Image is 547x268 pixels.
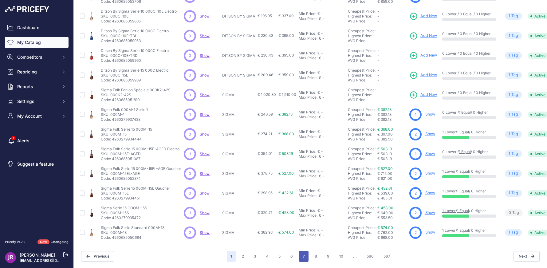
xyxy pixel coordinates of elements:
p: 0 Lower / / 0 Higher [442,149,496,154]
a: Show [200,152,210,156]
span: 1 [509,131,510,137]
a: Show [425,132,435,136]
a: 1 Lower [442,189,456,193]
p: Code: 4260279934444 [101,137,152,142]
p: DITSON BY SIGMA [222,53,255,58]
span: 0 [189,132,191,137]
span: Show [200,14,210,18]
div: € [319,115,321,120]
div: - [320,90,323,95]
div: AVG Price: [348,97,377,102]
div: - [320,110,323,115]
button: Go to page 5 [275,251,284,262]
div: AVG Price: [348,117,377,122]
div: Min Price: [299,149,316,154]
span: 0 [189,53,191,58]
div: Highest Price: [348,93,377,97]
a: Cheapest Price: [348,127,376,132]
div: € [319,16,321,21]
span: 2 [415,132,417,137]
p: 0 Lower / 0 Equal / 0 Higher [442,90,496,95]
span: Show [200,132,210,136]
div: - [320,129,323,134]
div: € [319,56,321,61]
a: Show [200,33,210,38]
a: Show [200,53,210,58]
a: Show [425,171,435,175]
span: Tag [505,131,522,138]
span: € 354.01 [258,151,273,156]
p: SKU: 000K2-42S [101,93,171,97]
div: Max Price: [299,75,317,80]
span: € 378.75 [258,171,273,175]
span: Add New [420,53,437,58]
div: Max Price: [299,134,317,139]
a: Cheapest Price: [348,68,376,73]
span: € 1,020.80 [258,92,276,97]
span: - [377,88,379,92]
button: Go to page 7 [299,251,309,262]
span: 0 [189,171,191,176]
a: Show [200,93,210,97]
a: [PERSON_NAME] [20,252,55,258]
span: € 230.43 [258,53,273,57]
a: Changelog [51,240,69,244]
div: - [320,169,323,174]
p: / / 0 Higher [442,169,496,174]
div: AVG Price: [348,78,377,83]
span: Add New [420,92,437,98]
div: € [317,31,320,36]
button: Go to page 566 [363,251,377,262]
a: Add New [409,71,437,80]
span: € 359.00 [278,73,294,77]
span: 0 [189,73,191,78]
button: Go to page 3 [250,251,260,262]
div: Max Price: [299,174,317,179]
div: Min Price: [299,90,316,95]
div: € [317,90,320,95]
div: - [320,149,323,154]
span: € 382.18 [377,112,392,117]
a: Show [200,73,210,77]
a: Show [200,230,210,235]
span: 1 [509,72,510,78]
div: Min Price: [299,169,316,174]
div: Highest Price: [348,112,377,117]
p: Code: 4260685059960 [101,58,169,63]
div: - [320,51,323,56]
div: - [321,154,324,159]
a: Add New [409,91,437,99]
button: Reports [5,81,69,92]
span: € 715.00 [377,171,392,176]
div: € 382.50 [377,137,407,142]
span: - [377,78,379,82]
span: 1 [509,13,510,19]
span: Tag [505,32,522,39]
a: € 458.00 [377,206,393,210]
span: 1 [509,92,510,98]
p: Sigma Folk Serie 15 000M-15 [101,127,152,132]
div: - [321,134,324,139]
div: € 503.19 [377,156,407,161]
a: 1 Equal [457,208,469,213]
p: Sigma Folk 000M-1 Serie 1 [101,107,148,112]
span: My Account [17,113,57,119]
a: Cheapest Price: [348,206,376,210]
span: Tag [505,72,522,79]
span: Repricing [17,69,57,75]
span: Tag [505,150,522,157]
span: Show [200,191,210,195]
span: - [377,19,379,23]
div: € [317,110,320,115]
a: Cheapest Price: [348,225,376,230]
a: 1 Equal [459,149,471,154]
span: € 395.00 [278,33,294,38]
span: € 395.00 [278,53,294,57]
span: - [377,58,379,63]
span: € 397.00 [377,132,393,136]
div: AVG Price: [348,58,377,63]
a: 1 Equal [457,189,469,193]
a: 1 Lower [442,130,456,134]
